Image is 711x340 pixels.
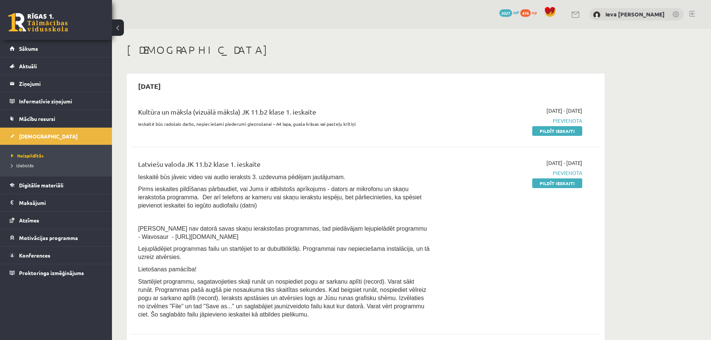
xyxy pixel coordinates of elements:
[138,121,430,127] p: Ieskaitē būs radošais darbs, nepieciešami piederumi gleznošanai – A4 lapa, guaša krāsas vai paste...
[499,9,512,17] span: 2027
[138,174,345,180] span: Ieskaitē būs jāveic video vai audio ieraksts 3. uzdevuma pēdējam jautājumam.
[520,9,531,17] span: 476
[10,128,103,145] a: [DEMOGRAPHIC_DATA]
[138,225,427,240] span: [PERSON_NAME] nav datorā savas skaņu ierakstošas programmas, tad piedāvājam lejupielādēt programm...
[499,9,519,15] a: 2027 mP
[10,110,103,127] a: Mācību resursi
[10,212,103,229] a: Atzīmes
[11,162,105,169] a: Izlabotās
[138,278,426,318] span: Startējiet programmu, sagatavojieties skaļi runāt un nospiediet pogu ar sarkanu aplīti (record). ...
[19,234,78,241] span: Motivācijas programma
[532,9,537,15] span: xp
[19,93,103,110] legend: Informatīvie ziņojumi
[127,44,605,56] h1: [DEMOGRAPHIC_DATA]
[10,75,103,92] a: Ziņojumi
[10,194,103,211] a: Maksājumi
[131,77,168,95] h2: [DATE]
[442,169,582,177] span: Pievienota
[138,186,421,209] span: Pirms ieskaites pildīšanas pārbaudiet, vai Jums ir atbilstošs aprīkojums - dators ar mikrofonu un...
[138,266,197,272] span: Lietošanas pamācība!
[19,45,38,52] span: Sākums
[19,133,78,140] span: [DEMOGRAPHIC_DATA]
[19,75,103,92] legend: Ziņojumi
[19,63,37,69] span: Aktuāli
[10,229,103,246] a: Motivācijas programma
[11,162,34,168] span: Izlabotās
[520,9,540,15] a: 476 xp
[19,182,63,188] span: Digitālie materiāli
[138,107,430,121] div: Kultūra un māksla (vizuālā māksla) JK 11.b2 klase 1. ieskaite
[138,159,430,173] div: Latviešu valoda JK 11.b2 klase 1. ieskaite
[11,152,105,159] a: Neizpildītās
[532,178,582,188] a: Pildīt ieskaiti
[19,217,39,224] span: Atzīmes
[605,10,665,18] a: Ieva [PERSON_NAME]
[11,153,44,159] span: Neizpildītās
[19,194,103,211] legend: Maksājumi
[593,11,601,19] img: Ieva Marija Krepa
[19,269,84,276] span: Proktoringa izmēģinājums
[513,9,519,15] span: mP
[19,115,55,122] span: Mācību resursi
[532,126,582,136] a: Pildīt ieskaiti
[10,264,103,281] a: Proktoringa izmēģinājums
[10,57,103,75] a: Aktuāli
[546,159,582,167] span: [DATE] - [DATE]
[10,177,103,194] a: Digitālie materiāli
[442,117,582,125] span: Pievienota
[138,246,430,260] span: Lejuplādējiet programmas failu un startējiet to ar dubultklikšķi. Programmai nav nepieciešama ins...
[546,107,582,115] span: [DATE] - [DATE]
[8,13,68,32] a: Rīgas 1. Tālmācības vidusskola
[19,252,50,259] span: Konferences
[10,40,103,57] a: Sākums
[10,93,103,110] a: Informatīvie ziņojumi
[10,247,103,264] a: Konferences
